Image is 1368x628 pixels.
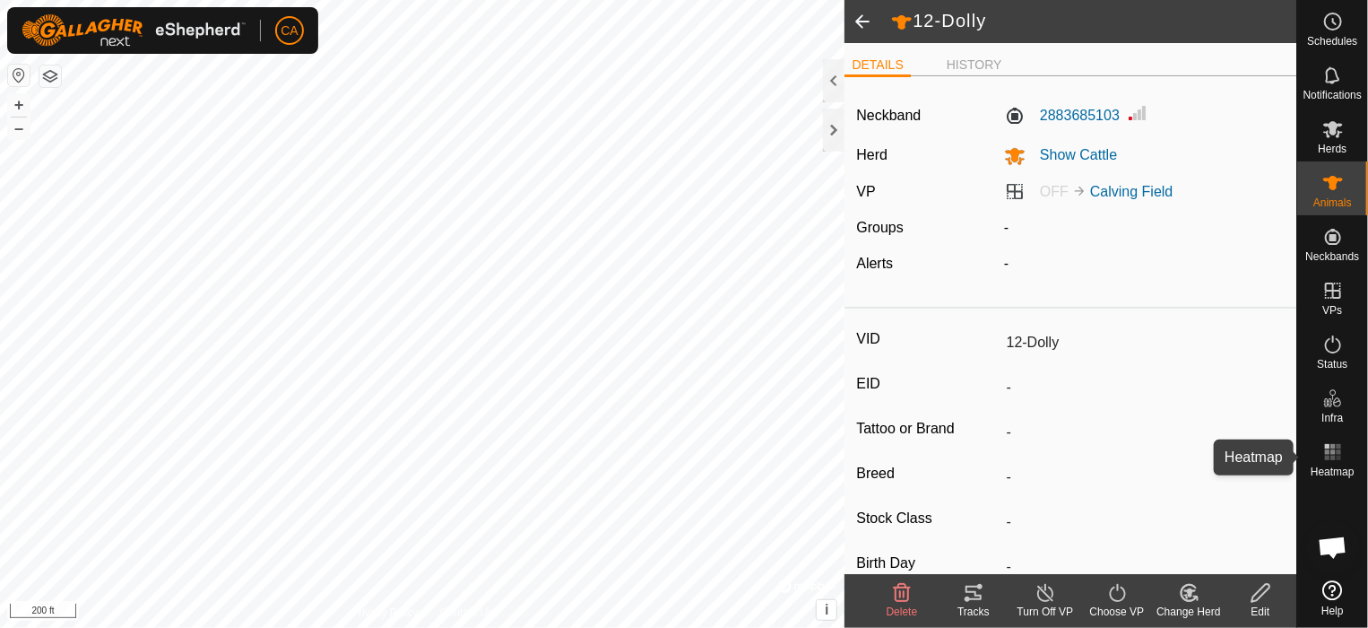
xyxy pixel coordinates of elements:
span: Heatmap [1311,467,1355,477]
button: Reset Map [8,65,30,86]
div: Choose VP [1081,604,1153,620]
div: Edit [1225,604,1296,620]
label: Birth Day [856,552,999,575]
label: Neckband [856,105,921,126]
span: Herds [1318,144,1346,154]
img: to [1072,184,1087,198]
img: Gallagher Logo [22,14,246,47]
div: - [997,253,1292,275]
span: Neckbands [1305,251,1359,262]
label: EID [856,372,999,396]
button: – [8,118,30,139]
button: + [8,94,30,116]
a: Privacy Policy [351,605,419,621]
span: Delete [887,606,918,618]
img: Signal strength [1127,102,1148,124]
h2: 12-Dolly [891,10,1296,33]
span: OFF [1040,184,1069,199]
button: Map Layers [39,65,61,87]
div: Turn Off VP [1009,604,1081,620]
label: Breed [856,462,999,485]
div: Tracks [938,604,1009,620]
label: 2883685103 [1004,105,1120,126]
div: - [997,217,1292,239]
span: Infra [1321,413,1343,423]
span: Show Cattle [1026,147,1117,162]
a: Contact Us [440,605,493,621]
span: Animals [1313,197,1352,208]
span: i [825,602,828,617]
div: Open chat [1306,520,1360,574]
span: Notifications [1303,90,1362,100]
span: Help [1321,606,1344,616]
span: Status [1317,359,1347,370]
label: Tattoo or Brand [856,417,999,440]
label: Stock Class [856,507,999,530]
label: Herd [856,147,887,162]
label: VP [856,184,875,199]
button: i [817,600,836,620]
li: HISTORY [939,56,1009,74]
label: VID [856,327,999,351]
span: CA [281,22,298,40]
label: Alerts [856,256,893,271]
span: VPs [1322,305,1342,316]
span: Schedules [1307,36,1357,47]
a: Help [1297,573,1368,624]
li: DETAILS [844,56,910,77]
label: Groups [856,220,903,235]
a: Calving Field [1090,184,1173,199]
div: Change Herd [1153,604,1225,620]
